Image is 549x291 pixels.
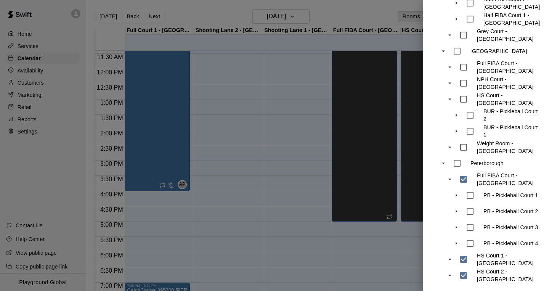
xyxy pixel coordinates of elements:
p: HS Court 2 - [GEOGRAPHIC_DATA] [477,268,538,283]
p: Grey Court - [GEOGRAPHIC_DATA] [477,27,538,43]
p: PB - Pickleball Court 2 [483,207,538,215]
p: [GEOGRAPHIC_DATA] [470,47,527,55]
p: BUR - Pickleball Court 2 [483,108,538,123]
p: PB - Pickleball Court 4 [483,240,538,247]
p: Full FIBA Court - [GEOGRAPHIC_DATA] [477,172,538,187]
p: HS Court 1 - [GEOGRAPHIC_DATA] [477,252,538,267]
p: PB - Pickleball Court 1 [483,191,538,199]
p: BUR - Pickleball Court 1 [483,124,538,139]
p: Half FIBA Court 1 - [GEOGRAPHIC_DATA] [483,11,540,27]
p: PB - Pickleball Court 3 [483,223,538,231]
p: NPH Court - [GEOGRAPHIC_DATA] [477,76,538,91]
p: Peterborough [470,159,504,167]
p: Full FIBA Court - [GEOGRAPHIC_DATA] [477,59,538,75]
p: Weight Room - [GEOGRAPHIC_DATA] [477,140,538,155]
p: HS Court - [GEOGRAPHIC_DATA] [477,92,538,107]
